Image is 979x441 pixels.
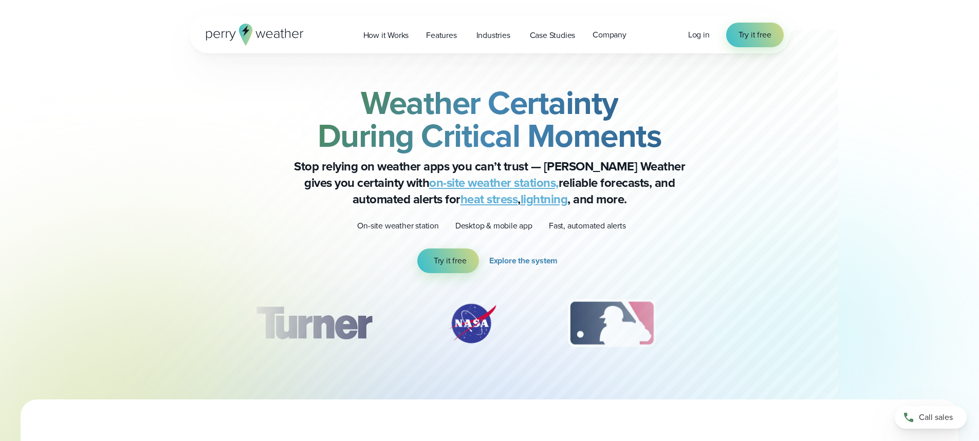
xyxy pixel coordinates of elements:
span: Explore the system [489,255,558,267]
img: Turner-Construction_1.svg [241,298,386,349]
p: Fast, automated alerts [549,220,626,232]
img: NASA.svg [436,298,508,349]
span: Try it free [434,255,467,267]
a: on-site weather stations, [429,174,559,192]
div: 4 of 12 [715,298,798,349]
p: Desktop & mobile app [455,220,532,232]
div: 1 of 12 [241,298,386,349]
a: Case Studies [521,25,584,46]
img: PGA.svg [715,298,798,349]
span: Case Studies [530,29,576,42]
strong: Weather Certainty During Critical Moments [318,79,662,160]
span: Call sales [919,411,953,424]
span: Industries [476,29,510,42]
a: heat stress [460,190,518,208]
div: 2 of 12 [436,298,508,349]
a: Call sales [895,406,967,429]
img: MLB.svg [558,298,666,349]
a: How it Works [355,25,418,46]
p: On-site weather station [357,220,438,232]
a: Explore the system [489,248,562,273]
span: How it Works [363,29,409,42]
div: slideshow [241,298,738,354]
a: Try it free [726,23,784,47]
a: Log in [688,29,710,41]
span: Company [593,29,626,41]
a: Try it free [417,248,479,273]
div: 3 of 12 [558,298,666,349]
span: Features [426,29,456,42]
p: Stop relying on weather apps you can’t trust — [PERSON_NAME] Weather gives you certainty with rel... [284,158,695,207]
span: Try it free [738,29,771,41]
a: lightning [521,190,568,208]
